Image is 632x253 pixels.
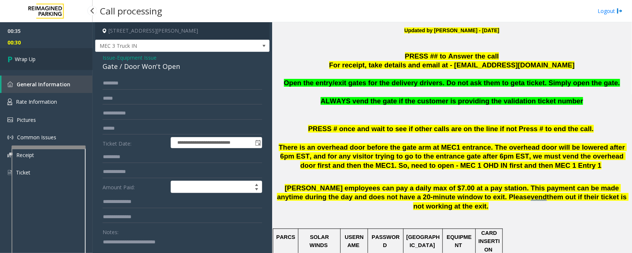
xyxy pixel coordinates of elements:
span: - [115,54,157,61]
span: Toggle popup [254,137,262,148]
h4: [STREET_ADDRESS][PERSON_NAME] [95,22,270,40]
span: Rate Information [16,98,57,105]
img: 'icon' [7,169,12,176]
img: 'icon' [7,117,13,122]
span: For receipt, take details and email at - [EMAIL_ADDRESS][DOMAIN_NAME] [329,61,575,69]
b: Updated by [PERSON_NAME] - [DATE] [404,27,499,33]
span: EQUIPMENT [447,234,472,248]
a: General Information [1,76,93,93]
span: PRESS ## to Answer the call [405,52,499,60]
span: MEC 3 Truck IN [96,40,234,52]
span: Equipment Issue [117,54,157,61]
label: Ticket Date: [101,137,169,148]
span: . [486,202,488,210]
span: Issue [103,54,115,61]
img: 'icon' [7,99,12,105]
span: vend [531,193,547,201]
img: 'icon' [7,81,13,87]
span: Pictures [17,116,36,123]
label: Amount Paid: [101,181,169,193]
img: logout [617,7,623,15]
span: Common Issues [17,134,56,141]
span: Open the entry/exit gates for the delivery drivers. Do not ask them to get [284,79,521,87]
span: PRESS # once and wait to see if other calls are on the line if not Press # to end the call. [308,125,593,133]
span: USERNAME [345,234,364,248]
span: SOLAR WINDS [310,234,330,248]
a: Logout [598,7,623,15]
h3: Call processing [96,2,166,20]
span: There is an overhead door before the gate arm at MEC1 entrance. The overhead door will be lowered... [279,143,627,170]
span: ALWAYS vend the gate if the customer is providing the validation ticket number [321,97,583,105]
span: PARCS [276,234,295,240]
span: CARD INSERTION [478,230,500,253]
img: 'icon' [7,134,13,140]
span: Decrease value [251,187,262,193]
img: 'icon' [7,153,13,157]
span: [GEOGRAPHIC_DATA] [407,234,440,248]
span: [PERSON_NAME] employees can pay a daily max of $7.00 at a pay station. This payment can be made a... [277,184,621,201]
span: General Information [17,81,70,88]
span: Wrap Up [15,55,36,63]
label: Notes: [103,226,118,236]
span: Increase value [251,181,262,187]
div: Gate / Door Won't Open [103,61,262,71]
span: PASSWORD [372,234,400,248]
span: a ticket. Simply open the gate. [521,79,620,87]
